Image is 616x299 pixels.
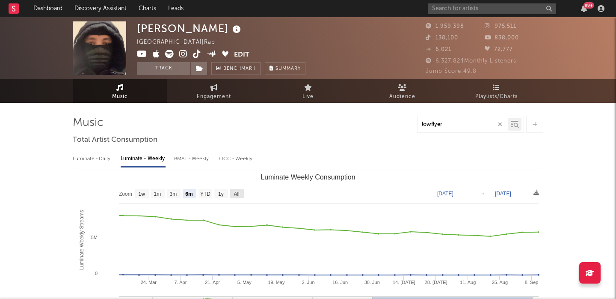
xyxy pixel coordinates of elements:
a: Live [261,79,355,103]
text: 30. Jun [364,280,380,285]
text: 1m [154,191,161,197]
button: 99+ [581,5,587,12]
text: 2. Jun [302,280,315,285]
text: [DATE] [437,191,453,197]
button: Edit [234,50,249,60]
text: 8. Sep [525,280,539,285]
span: 6,327,824 Monthly Listeners [426,58,516,64]
span: 975,511 [485,24,516,29]
text: [DATE] [495,191,511,197]
text: 5M [91,235,98,240]
text: 21. Apr [205,280,220,285]
text: 1w [139,191,145,197]
span: 138,100 [426,35,458,41]
input: Search for artists [428,3,556,14]
text: 24. Mar [141,280,157,285]
span: Live [302,92,314,102]
div: [GEOGRAPHIC_DATA] | Rap [137,37,225,48]
text: 16. Jun [332,280,348,285]
span: 1,959,398 [426,24,464,29]
div: BMAT - Weekly [174,152,210,166]
text: 1y [218,191,224,197]
text: Luminate Weekly Consumption [261,173,355,181]
div: OCC - Weekly [219,152,253,166]
span: Music [112,92,128,102]
text: 7. Apr [175,280,187,285]
text: YTD [200,191,210,197]
text: 28. [DATE] [425,280,447,285]
a: Music [73,79,167,103]
text: Zoom [119,191,132,197]
span: Engagement [197,92,231,102]
div: [PERSON_NAME] [137,21,243,36]
div: Luminate - Weekly [121,152,166,166]
text: All [234,191,239,197]
div: Luminate - Daily [73,152,112,166]
text: 25. Aug [492,280,508,285]
input: Search by song name or URL [418,121,508,128]
a: Playlists/Charts [449,79,543,103]
text: 11. Aug [460,280,476,285]
button: Summary [265,62,305,75]
span: 6,021 [426,47,451,52]
text: → [480,191,486,197]
text: 5. May [237,280,252,285]
span: Playlists/Charts [475,92,518,102]
a: Benchmark [211,62,261,75]
span: Benchmark [223,64,256,74]
span: Audience [389,92,415,102]
a: Audience [355,79,449,103]
span: Summary [275,66,301,71]
span: Jump Score: 49.8 [426,69,477,74]
span: 838,000 [485,35,519,41]
button: Track [137,62,190,75]
span: Total Artist Consumption [73,135,157,145]
text: 19. May [268,280,285,285]
span: 72,777 [485,47,513,52]
a: Engagement [167,79,261,103]
text: 0 [95,271,98,276]
text: 6m [185,191,192,197]
div: 99 + [583,2,594,9]
text: 3m [170,191,177,197]
text: Luminate Weekly Streams [79,210,85,270]
text: 14. [DATE] [393,280,415,285]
